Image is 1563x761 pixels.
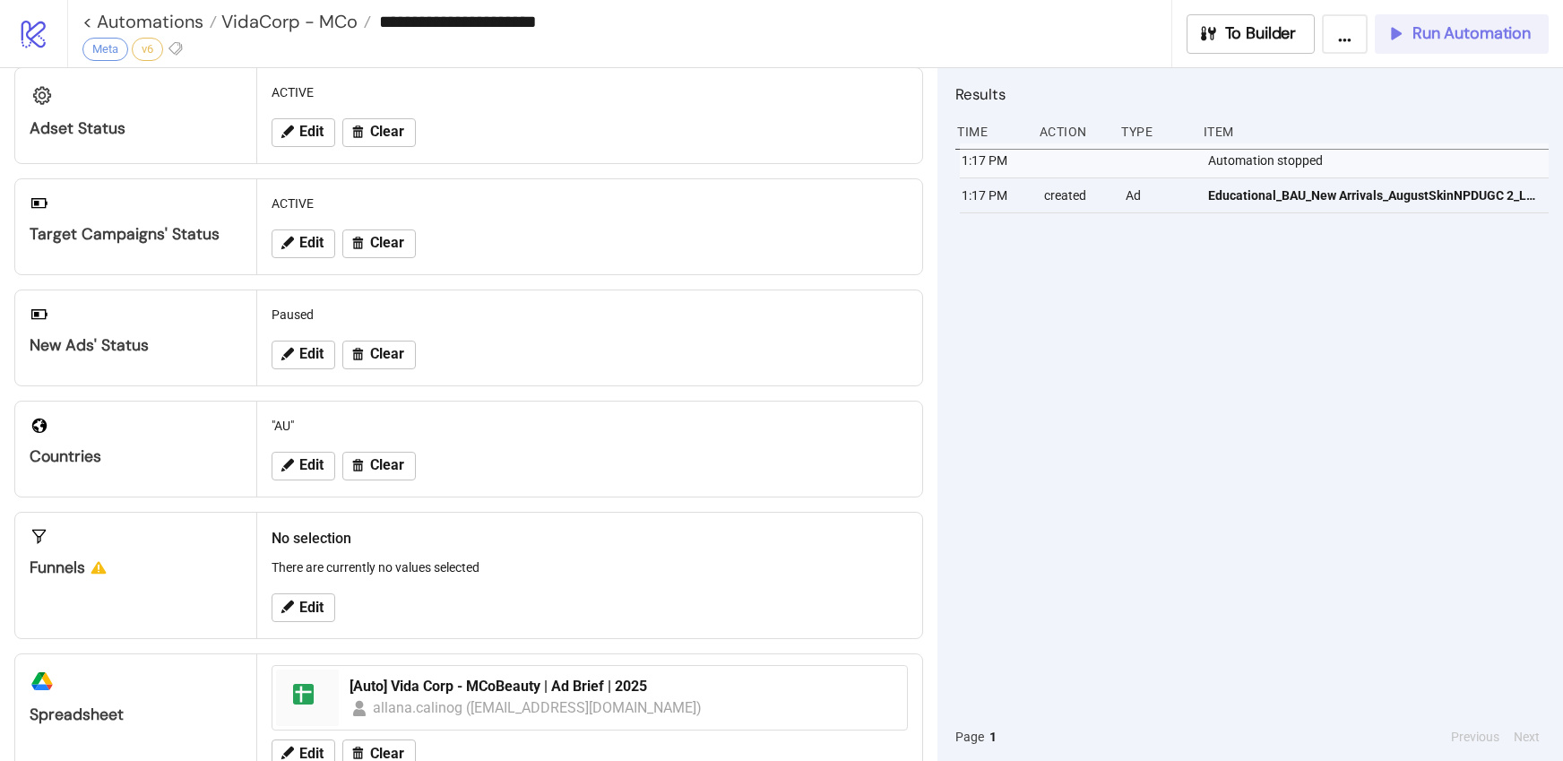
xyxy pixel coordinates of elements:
button: ... [1322,14,1368,54]
span: Clear [370,457,404,473]
button: Clear [342,118,416,147]
span: Page [955,727,984,747]
div: 1:17 PM [960,178,1029,212]
button: Next [1508,727,1545,747]
div: New Ads' Status [30,335,242,356]
button: Edit [272,341,335,369]
div: created [1042,178,1111,212]
p: There are currently no values selected [272,558,908,577]
div: v6 [132,38,163,61]
button: Clear [342,341,416,369]
button: Edit [272,118,335,147]
div: Ad [1124,178,1193,212]
h2: No selection [272,527,908,549]
span: Educational_BAU_New Arrivals_AugustSkinNPDUGC 2_LoFi_Video_20250807_ANZ [1208,186,1541,205]
button: Edit [272,229,335,258]
h2: Results [955,82,1549,106]
button: Previous [1446,727,1505,747]
span: Clear [370,235,404,251]
button: Run Automation [1375,14,1549,54]
span: VidaCorp - MCo [217,10,358,33]
span: Edit [299,457,324,473]
span: Edit [299,600,324,616]
div: ACTIVE [264,186,915,221]
div: "AU" [264,409,915,443]
a: Educational_BAU_New Arrivals_AugustSkinNPDUGC 2_LoFi_Video_20250807_ANZ [1208,178,1541,212]
div: Automation stopped [1206,143,1553,177]
button: To Builder [1187,14,1316,54]
span: Edit [299,124,324,140]
div: Meta [82,38,128,61]
button: Edit [272,593,335,622]
span: Clear [370,124,404,140]
div: 1:17 PM [960,143,1029,177]
div: Funnels [30,558,242,578]
div: Spreadsheet [30,705,242,725]
div: Action [1038,115,1107,149]
div: Countries [30,446,242,467]
a: < Automations [82,13,217,30]
div: Adset Status [30,118,242,139]
div: Target Campaigns' Status [30,224,242,245]
a: VidaCorp - MCo [217,13,371,30]
span: Edit [299,235,324,251]
span: Clear [370,346,404,362]
div: [Auto] Vida Corp - MCoBeauty | Ad Brief | 2025 [350,677,896,696]
span: Edit [299,346,324,362]
button: 1 [984,727,1002,747]
span: To Builder [1225,23,1297,44]
button: Edit [272,452,335,480]
div: Type [1119,115,1188,149]
div: Paused [264,298,915,332]
div: ACTIVE [264,75,915,109]
button: Clear [342,452,416,480]
div: Item [1202,115,1549,149]
div: allana.calinog ([EMAIL_ADDRESS][DOMAIN_NAME]) [373,696,704,719]
button: Clear [342,229,416,258]
span: Run Automation [1412,23,1531,44]
div: Time [955,115,1024,149]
